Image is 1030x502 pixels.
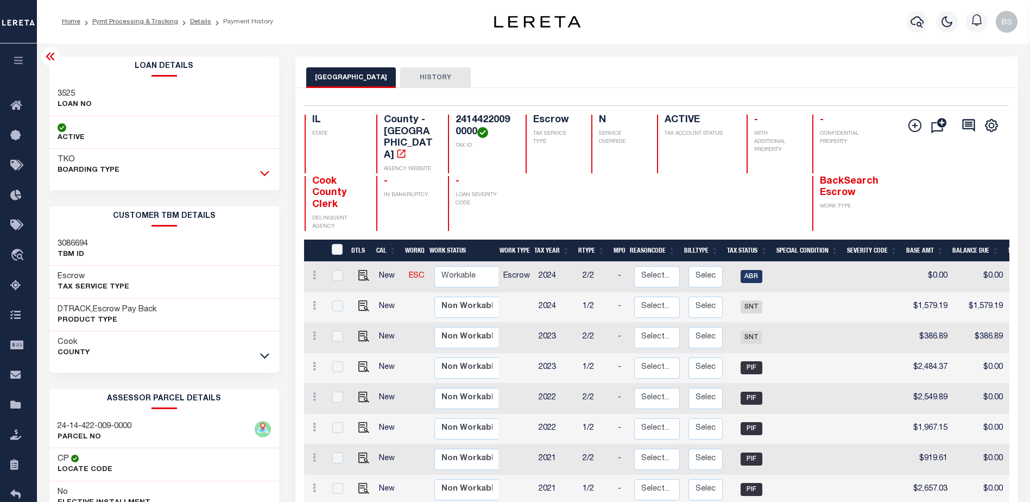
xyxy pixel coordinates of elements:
[375,262,405,292] td: New
[952,323,1007,353] td: $386.89
[906,414,952,444] td: $1,967.15
[211,17,273,27] li: Payment History
[820,203,871,211] p: WORK TYPE
[578,414,614,444] td: 1/2
[906,444,952,475] td: $919.61
[533,130,578,146] p: TAX SERVICE TYPE
[578,262,614,292] td: 2/2
[58,487,68,498] h3: No
[952,444,1007,475] td: $0.00
[375,384,405,414] td: New
[49,389,280,409] h2: ASSESSOR PARCEL DETAILS
[49,57,280,77] h2: Loan Details
[325,240,347,262] th: &nbsp;
[49,206,280,227] h2: CUSTOMER TBM DETAILS
[58,239,88,249] h3: 3086694
[58,249,88,260] p: TBM ID
[772,240,843,262] th: Special Condition: activate to sort column ascending
[58,465,112,475] p: Locate Code
[754,115,758,125] span: -
[456,191,513,208] p: LOAN SEVERITY CODE
[312,130,363,138] p: STATE
[375,323,405,353] td: New
[312,177,347,210] span: Cook County Clerk
[952,384,1007,414] td: $0.00
[58,337,90,348] h3: Cook
[530,240,574,262] th: Tax Year: activate to sort column ascending
[902,240,948,262] th: Base Amt: activate to sort column ascending
[494,16,581,28] img: logo-dark.svg
[599,130,644,146] p: SERVICE OVERRIDE
[456,142,513,150] p: TAX ID
[58,133,85,143] p: ACTIVE
[996,11,1018,33] img: svg+xml;base64,PHN2ZyB4bWxucz0iaHR0cDovL3d3dy53My5vcmcvMjAwMC9zdmciIHBvaW50ZXItZXZlbnRzPSJub25lIi...
[372,240,401,262] th: CAL: activate to sort column ascending
[456,115,513,138] h4: 24144220090000
[534,414,578,444] td: 2022
[58,89,92,99] h3: 3525
[906,323,952,353] td: $386.89
[948,240,1003,262] th: Balance Due: activate to sort column ascending
[578,384,614,414] td: 2/2
[820,115,824,125] span: -
[625,240,680,262] th: ReasonCode: activate to sort column ascending
[578,292,614,323] td: 1/2
[375,353,405,384] td: New
[614,384,630,414] td: -
[723,240,772,262] th: Tax Status: activate to sort column ascending
[574,240,609,262] th: RType: activate to sort column ascending
[906,384,952,414] td: $2,549.89
[58,154,119,165] h3: TKO
[906,262,952,292] td: $0.00
[534,384,578,414] td: 2022
[58,304,157,315] h3: DTRACK,Escrow Pay Back
[400,67,471,88] button: HISTORY
[58,165,119,176] p: BOARDING TYPE
[599,115,644,127] h4: N
[680,240,723,262] th: BillType: activate to sort column ascending
[384,115,435,161] h4: County - [GEOGRAPHIC_DATA]
[741,331,762,344] span: SNT
[906,353,952,384] td: $2,484.37
[820,177,879,198] span: BackSearch Escrow
[306,67,396,88] button: [GEOGRAPHIC_DATA]
[534,444,578,475] td: 2021
[409,272,425,280] a: ESC
[741,300,762,313] span: SNT
[58,421,131,432] h3: 24-14-422-009-0000
[534,262,578,292] td: 2024
[58,432,131,443] p: PARCEL NO
[58,454,69,465] h3: CP
[190,18,211,25] a: Details
[499,262,534,292] td: Escrow
[754,130,799,154] p: WITH ADDITIONAL PROPERTY
[952,292,1007,323] td: $1,579.19
[58,315,157,326] p: Product Type
[58,99,92,110] p: LOAN NO
[534,292,578,323] td: 2024
[614,353,630,384] td: -
[456,177,459,186] span: -
[534,323,578,353] td: 2023
[495,240,530,262] th: Work Type
[10,249,28,263] i: travel_explore
[534,353,578,384] td: 2023
[609,240,625,262] th: MPO
[665,115,733,127] h4: ACTIVE
[843,240,902,262] th: Severity Code: activate to sort column ascending
[614,323,630,353] td: -
[578,323,614,353] td: 2/2
[375,444,405,475] td: New
[401,240,425,262] th: WorkQ
[906,292,952,323] td: $1,579.19
[384,177,388,186] span: -
[312,115,363,127] h4: IL
[312,215,363,231] p: DELINQUENT AGENCY
[384,191,435,199] p: IN BANKRUPTCY
[741,361,762,374] span: PIF
[741,453,762,466] span: PIF
[384,165,435,173] p: AGENCY WEBSITE
[375,414,405,444] td: New
[614,444,630,475] td: -
[820,130,871,146] p: CONFIDENTIAL PROPERTY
